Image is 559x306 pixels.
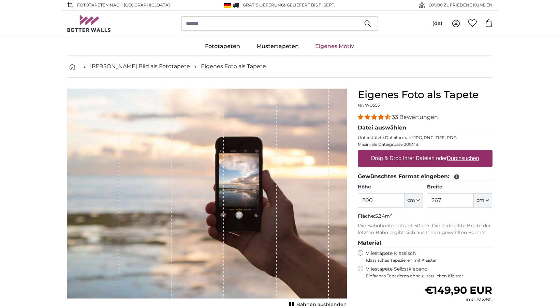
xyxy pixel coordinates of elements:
[427,184,492,190] label: Breite
[358,89,492,101] h1: Eigenes Foto als Tapete
[358,124,492,132] legend: Datei auswählen
[358,103,380,108] span: Nr. WQ553
[67,15,111,32] img: Betterwalls
[427,17,448,30] button: (de)
[429,2,492,8] span: 60'000 ZUFRIEDENE KUNDEN
[474,193,492,208] button: cm
[67,56,492,78] nav: breadcrumbs
[366,266,492,279] label: Vliestapete Selbstklebend
[285,2,335,7] span: -
[358,142,492,147] p: Maximale Dateigrösse 200MB.
[358,184,423,190] label: Höhe
[90,62,190,71] a: [PERSON_NAME] Bild als Fototapete
[404,193,423,208] button: cm
[307,37,362,55] a: Eigenes Motiv
[197,37,248,55] a: Fototapeten
[392,114,438,120] span: 33 Bewertungen
[358,213,492,220] p: Fläche:
[366,273,492,279] span: Einfaches Tapezieren ohne zusätzlichen Kleister
[77,2,170,8] span: Fototapeten nach [GEOGRAPHIC_DATA]
[201,62,266,71] a: Eigenes Foto als Tapete
[358,223,492,236] p: Die Bahnbreite beträgt 50 cm. Die bedruckte Breite der letzten Bahn ergibt sich aus Ihrem gewählt...
[425,284,492,296] span: €149,90 EUR
[248,37,307,55] a: Mustertapeten
[243,2,285,7] span: GRATIS Lieferung!
[366,258,487,263] span: Klassisches Tapezieren mit Kleister
[476,197,484,204] span: cm
[287,2,335,7] span: Geliefert bis 11. Sept.
[358,114,392,120] span: 4.33 stars
[358,172,492,181] legend: Gewünschtes Format eingeben:
[447,155,479,161] u: Durchsuchen
[366,250,487,263] label: Vliestapete Klassisch
[358,239,492,247] legend: Material
[407,197,415,204] span: cm
[224,3,231,8] img: Deutschland
[425,296,492,303] div: inkl. MwSt.
[375,213,392,219] span: 5.34m²
[358,135,492,140] p: Unterstützte Dateiformate JPG, PNG, TIFF, PDF.
[368,152,482,165] label: Drag & Drop Ihrer Dateien oder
